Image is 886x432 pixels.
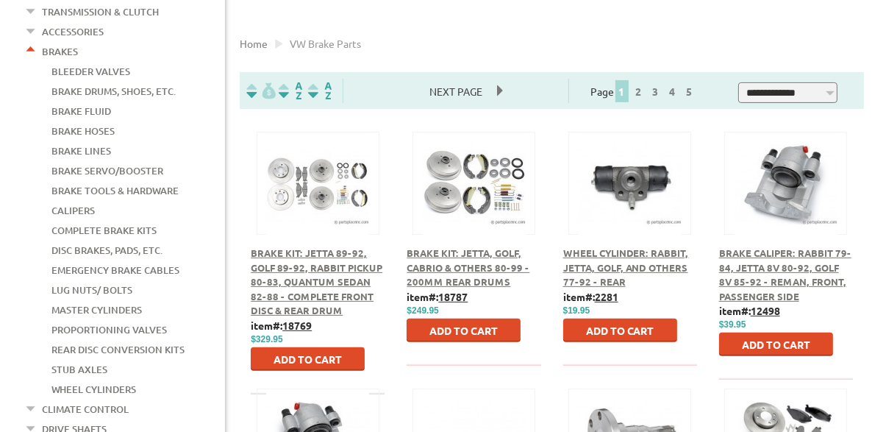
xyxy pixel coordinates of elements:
[42,22,104,41] a: Accessories
[683,85,696,98] a: 5
[407,290,468,303] b: item#:
[51,280,132,300] a: Lug Nuts/ Bolts
[563,305,590,316] span: $19.95
[51,141,111,160] a: Brake Lines
[563,247,689,288] a: Wheel Cylinder: Rabbit, Jetta, Golf, and others 77-92 - Rear
[586,324,654,337] span: Add to Cart
[305,82,335,99] img: Sort by Sales Rank
[51,261,179,280] a: Emergency Brake Cables
[51,241,162,260] a: Disc Brakes, Pads, Etc.
[563,319,677,342] button: Add to Cart
[415,80,497,102] span: Next Page
[407,247,529,288] a: Brake Kit: Jetta, Golf, Cabrio & Others 80-99 - 200mm Rear Drums
[51,161,163,180] a: Brake Servo/Booster
[568,79,718,103] div: Page
[632,85,646,98] a: 2
[438,290,468,303] u: 18787
[563,290,618,303] b: item#:
[51,82,176,101] a: Brake Drums, Shoes, Etc.
[429,324,498,337] span: Add to Cart
[51,360,107,379] a: Stub Axles
[282,319,312,332] u: 18769
[719,333,833,356] button: Add to Cart
[251,347,365,371] button: Add to Cart
[274,353,342,366] span: Add to Cart
[42,2,159,21] a: Transmission & Clutch
[42,42,78,61] a: Brakes
[719,319,746,330] span: $39.95
[666,85,679,98] a: 4
[742,338,810,351] span: Add to Cart
[251,334,282,344] span: $329.95
[51,380,136,399] a: Wheel Cylinders
[51,181,179,200] a: Brake Tools & Hardware
[51,121,115,141] a: Brake Hoses
[51,320,167,339] a: Proportioning Valves
[51,102,111,121] a: Brake Fluid
[276,82,305,99] img: Sort by Headline
[251,319,312,332] b: item#:
[51,340,185,359] a: Rear Disc Conversion Kits
[251,247,382,316] a: Brake Kit: Jetta 89-92, Golf 89-92, Rabbit Pickup 80-83, Quantum Sedan 82-88 - Complete Front Dis...
[595,290,618,303] u: 2281
[751,304,780,317] u: 12498
[51,201,95,220] a: Calipers
[240,37,268,50] a: Home
[290,37,361,50] span: VW brake parts
[719,304,780,317] b: item#:
[615,80,629,102] span: 1
[407,305,438,316] span: $249.95
[719,247,851,302] a: Brake Caliper: Rabbit 79-84, Jetta 8V 80-92, Golf 8V 85-92 - Reman, Front, Passenger Side
[51,221,157,240] a: Complete Brake Kits
[42,400,129,419] a: Climate Control
[415,85,497,98] a: Next Page
[51,300,142,319] a: Master Cylinders
[407,319,521,342] button: Add to Cart
[246,82,276,99] img: filterpricelow.svg
[649,85,662,98] a: 3
[51,62,130,81] a: Bleeder Valves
